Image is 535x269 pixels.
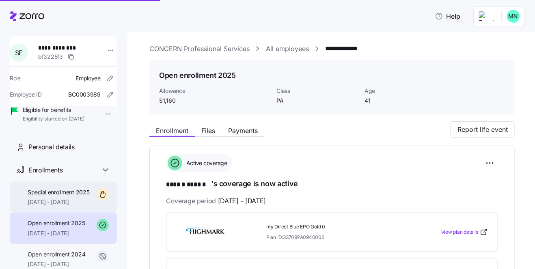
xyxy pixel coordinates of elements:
span: Eligibility started on [DATE] [23,116,84,123]
span: S F [15,49,22,56]
span: Employee [76,74,101,82]
button: Help [429,8,467,24]
img: b0ee0d05d7ad5b312d7e0d752ccfd4ca [507,10,520,23]
span: BC0003989 [69,90,101,99]
a: CONCERN Professional Services [149,44,250,54]
span: Active coverage [184,159,227,167]
span: bf3225f3 [38,53,63,61]
span: Personal details [28,142,75,152]
span: Help [435,11,461,21]
span: Age [365,87,446,95]
span: Special enrollment 2025 [28,188,90,196]
span: View plan details [441,228,478,236]
span: Enrollments [28,165,63,175]
span: Role [10,74,21,82]
span: [DATE] - [DATE] [28,260,85,268]
span: [DATE] - [DATE] [28,198,90,206]
span: [DATE] - [DATE] [28,229,85,237]
span: Eligible for benefits [23,106,84,114]
span: PA [276,97,358,105]
span: my Direct Blue EPO Gold 0 [266,224,408,230]
span: Report life event [457,125,508,134]
span: Allowance [159,87,270,95]
span: 41 [365,97,446,105]
h1: 's coverage is now active [166,179,498,190]
img: Employer logo [479,11,495,21]
span: Plan ID: 33709PA0940006 [266,234,324,241]
a: All employees [266,44,309,54]
span: Payments [228,127,258,134]
a: View plan details [441,228,488,236]
span: Class [276,87,358,95]
span: Open enrollment 2025 [28,219,85,227]
span: Coverage period [166,196,266,206]
span: Enrollment [156,127,188,134]
span: [DATE] - [DATE] [218,196,266,206]
span: Employee ID [10,90,42,99]
span: Files [201,127,215,134]
span: $1,160 [159,97,270,105]
img: Highmark BlueCross BlueShield [176,223,235,241]
button: Report life event [451,121,515,138]
h1: Open enrollment 2025 [159,70,236,80]
span: Open enrollment 2024 [28,250,85,258]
